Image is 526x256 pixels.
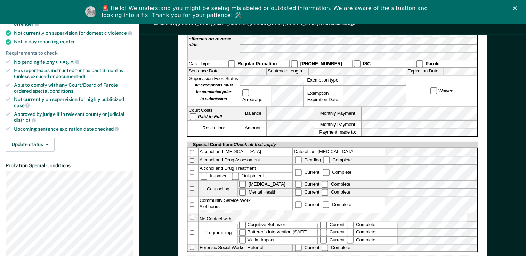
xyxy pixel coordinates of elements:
input: Cognitive Behavior [239,221,246,228]
span: charges [56,59,80,65]
input: Current [295,181,302,188]
label: Complete [321,245,351,250]
span: case [14,103,30,108]
label: Current [319,222,346,227]
div: Restitution: [188,121,240,136]
div: Upcoming sentence expiration date [14,126,133,132]
input: Complete [347,237,354,244]
span: violence [108,30,132,36]
label: Current [294,202,320,207]
label: Monthly Payment [314,107,361,120]
button: Update status [6,138,55,152]
input: Complete [347,229,354,236]
input: Waived [430,87,437,94]
label: Sentence Length [267,68,309,75]
div: Not currently on supervision for domestic [14,30,133,36]
div: Able to comply with any Court/Board of Parole ordered special [14,82,133,94]
input: In-patient [201,173,208,180]
div: Approved by judge if in relevant county or judicial [14,111,133,123]
label: Current [294,181,320,187]
span: documented) [56,74,85,79]
div: Complete [322,202,353,207]
div: Supervision Fees Status [188,75,240,106]
input: Arrearage [242,89,249,96]
div: Case Type [188,60,227,67]
input: Complete [323,156,330,163]
label: Batterer’s Intervention (SAFE) [238,229,317,236]
label: Amount: [240,121,266,136]
strong: Parole [426,61,439,66]
input: Pending [295,156,302,163]
label: Current [319,237,346,242]
div: Court Costs [188,107,240,120]
label: Out-patient [231,173,265,179]
label: Complete [321,181,351,187]
div: Alcohol and Drug Assessment [199,156,292,164]
input: Current [320,221,327,228]
label: Arrearage [241,89,270,103]
div: Special Conditions [192,141,277,147]
dt: Probation Special Conditions [6,163,133,169]
label: Sentence Date [188,68,227,75]
input: Current [320,229,327,236]
input: Current [295,189,302,196]
input: No Contact with [233,213,467,224]
label: Date of last [MEDICAL_DATA] [293,148,385,156]
div: No pending felony [14,59,133,65]
input: Complete [323,169,330,176]
div: Has reported as instructed for the past 3 months (unless excused or [14,68,133,79]
label: Current [294,245,320,250]
div: Requirements to check [6,50,133,56]
input: [MEDICAL_DATA] [239,181,246,188]
div: Close [513,6,520,10]
label: Expiration Date [407,68,443,75]
strong: ISC [363,61,371,66]
label: Current [294,189,320,195]
span: offender [14,21,39,27]
span: Check all that apply [234,142,276,147]
input: Parole [416,60,423,67]
label: Cognitive Behavior [238,221,317,229]
span: checked [95,126,119,132]
div: Programming [199,221,237,244]
strong: See additional offenses on reverse side. [189,29,232,47]
input: [PHONE_NUMBER] [291,60,298,67]
span: district [14,117,36,123]
div: Alcohol and [MEDICAL_DATA] [199,148,292,156]
strong: Paid in Full [198,114,222,119]
input: Out-patient [232,173,239,180]
span: conditions [50,88,73,94]
input: Current [295,244,302,251]
div: Not in day reporting [14,39,133,45]
label: In-patient [200,173,231,179]
input: Victim Impact [239,237,246,244]
label: Pending [294,157,322,162]
label: Waived [429,87,455,94]
input: Complete [322,189,329,196]
img: Profile image for Kim [85,6,96,17]
label: Complete [322,157,353,162]
div: 🚨 Hello! We understand you might be seeing mislabeled or outdated information. We are aware of th... [102,5,430,19]
input: Complete [347,221,354,228]
input: Regular Probation [228,60,235,67]
input: Complete [323,201,330,208]
label: Complete [346,230,377,235]
div: Forensic Social Worker Referral [199,244,292,251]
label: Monthly Payment [314,121,361,128]
label: Current [319,230,346,235]
input: Current [320,237,327,244]
label: No Contact with [199,213,477,221]
label: Complete [346,222,377,227]
span: center [60,39,75,44]
div: Community Service Work # of hours: [199,197,292,213]
input: Batterer’s Intervention (SAFE) [239,229,246,236]
span: a few seconds ago [319,21,355,26]
label: Complete [322,170,353,175]
input: Complete [322,244,329,251]
input: Current [295,169,302,176]
input: Complete [322,181,329,188]
strong: Regular Probation [238,61,277,66]
div: Exemption Expiration Date: [304,86,343,106]
label: Complete [346,237,377,242]
label: Balance [240,107,266,120]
